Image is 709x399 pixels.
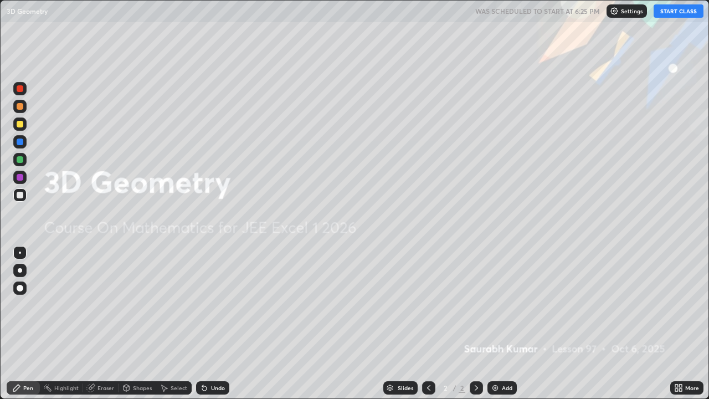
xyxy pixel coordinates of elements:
[171,385,187,391] div: Select
[7,7,48,16] p: 3D Geometry
[54,385,79,391] div: Highlight
[97,385,114,391] div: Eraser
[453,385,456,391] div: /
[133,385,152,391] div: Shapes
[398,385,413,391] div: Slides
[621,8,643,14] p: Settings
[502,385,512,391] div: Add
[654,4,703,18] button: START CLASS
[685,385,699,391] div: More
[211,385,225,391] div: Undo
[440,385,451,391] div: 2
[491,383,500,392] img: add-slide-button
[475,6,600,16] h5: WAS SCHEDULED TO START AT 6:25 PM
[610,7,619,16] img: class-settings-icons
[459,383,465,393] div: 2
[23,385,33,391] div: Pen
